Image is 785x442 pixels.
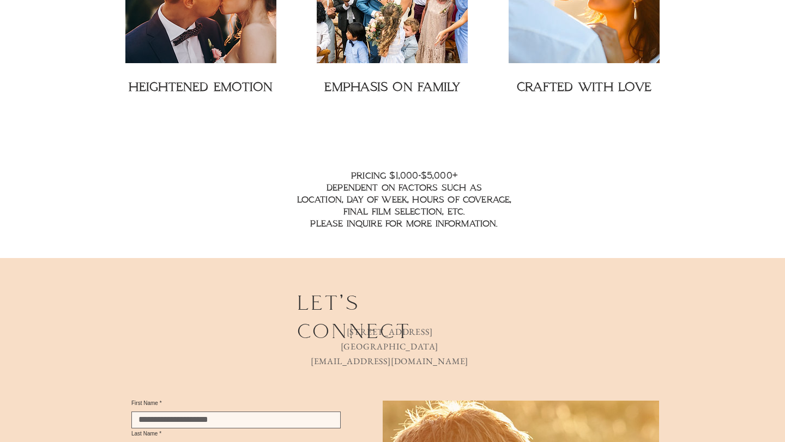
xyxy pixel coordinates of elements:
span: [GEOGRAPHIC_DATA] [341,341,439,352]
label: Last Name [131,431,341,437]
span: let's connect [297,290,411,343]
label: First Name [131,401,341,406]
span: pricing $1,000-$5,000+ dependent on factors such as location, day of week, hours of coverage, fin... [297,170,512,229]
a: [EMAIL_ADDRESS][DOMAIN_NAME] [311,355,468,367]
span: crafted with love [517,79,651,94]
span: heightened emotion [129,79,273,94]
span: emphasis on family [324,79,460,94]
